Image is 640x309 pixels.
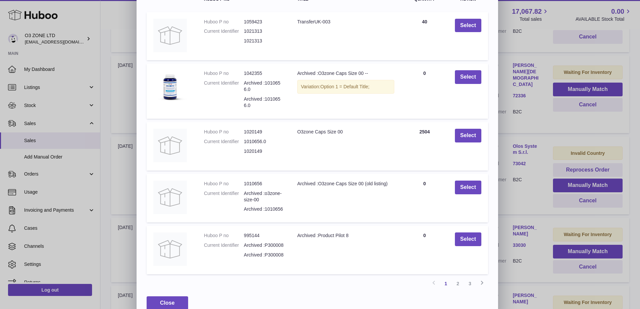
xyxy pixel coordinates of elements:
dd: Archived :P300008 [244,242,284,248]
a: 1 [440,278,452,290]
dd: 1042355 [244,70,284,77]
td: 40 [401,12,448,61]
dd: Archived :P300008 [244,252,284,258]
button: Select [455,181,481,194]
td: 0 [401,226,448,274]
div: TransferUK-003 [297,19,394,25]
div: Variation: [297,80,394,94]
button: Select [455,19,481,32]
dt: Huboo P no [204,181,244,187]
button: Select [455,129,481,142]
dd: Archived :1010656.0 [244,96,284,109]
img: TransferUK-003 [153,19,187,52]
div: Archived :O3zone Caps Size 00 -- [297,70,394,77]
dd: 1021313 [244,28,284,34]
dd: 1010656 [244,181,284,187]
dd: 1010656.0 [244,138,284,145]
span: Option 1 = Default Title; [320,84,370,89]
button: Select [455,70,481,84]
dd: 1020149 [244,148,284,154]
dt: Current Identifier [204,190,244,203]
img: Archived :Product Pilot 8 [153,232,187,266]
button: Select [455,232,481,246]
dd: Archived :1010656 [244,206,284,212]
span: Close [160,300,175,306]
dt: Huboo P no [204,129,244,135]
a: 2 [452,278,464,290]
dt: Huboo P no [204,70,244,77]
dd: Archived :1010656.0 [244,80,284,93]
dt: Huboo P no [204,19,244,25]
img: Archived :O3zone Caps Size 00 (old listing) [153,181,187,214]
dd: Archived :o3zone-size-00 [244,190,284,203]
div: Archived :O3zone Caps Size 00 (old listing) [297,181,394,187]
dd: 995144 [244,232,284,239]
dt: Current Identifier [204,28,244,34]
td: 0 [401,174,448,223]
dt: Current Identifier [204,80,244,93]
td: 2504 [401,122,448,171]
dd: 1021313 [244,38,284,44]
dt: Current Identifier [204,242,244,248]
div: O3zone Caps Size 00 [297,129,394,135]
dt: Current Identifier [204,138,244,145]
div: Archived :Product Pilot 8 [297,232,394,239]
td: 0 [401,64,448,118]
dd: 1059423 [244,19,284,25]
img: Archived :O3zone Caps Size 00 -- [153,70,187,104]
a: 3 [464,278,476,290]
dd: 1020149 [244,129,284,135]
dt: Huboo P no [204,232,244,239]
img: O3zone Caps Size 00 [153,129,187,162]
